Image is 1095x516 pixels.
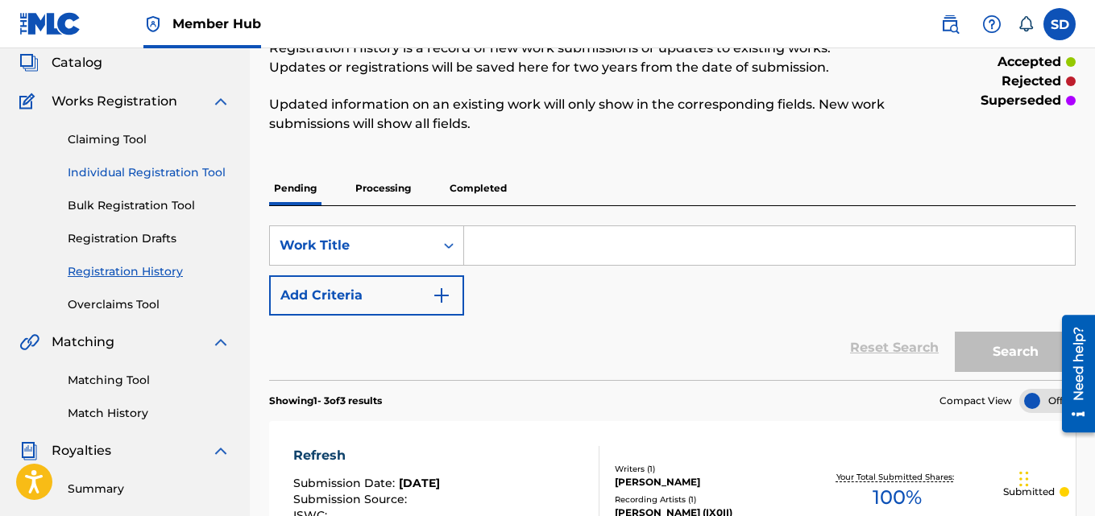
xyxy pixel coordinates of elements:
[269,225,1076,380] form: Search Form
[269,171,321,205] p: Pending
[1019,455,1029,503] div: Drag
[998,52,1061,72] p: accepted
[293,476,399,490] span: Submission Date :
[615,493,791,506] div: Recording Artists ( 1 )
[293,492,411,506] span: Submission Source :
[269,95,890,134] p: Updated information on an existing work will only show in the corresponding fields. New work subm...
[52,53,102,72] span: Catalog
[269,394,382,408] p: Showing 1 - 3 of 3 results
[432,286,451,305] img: 9d2ae6d4665cec9f34b9.svg
[211,441,230,460] img: expand
[19,92,40,111] img: Works Registration
[68,481,230,497] a: Summary
[836,471,958,483] p: Your Total Submitted Shares:
[269,39,890,77] p: Registration History is a record of new work submissions or updates to existing works. Updates or...
[19,332,39,352] img: Matching
[68,372,230,389] a: Matching Tool
[981,91,1061,110] p: superseded
[68,164,230,181] a: Individual Registration Tool
[293,446,504,465] div: Refresh
[68,263,230,280] a: Registration History
[350,171,416,205] p: Processing
[143,14,163,34] img: Top Rightsholder
[399,476,440,490] span: [DATE]
[68,296,230,313] a: Overclaims Tool
[1050,308,1095,438] iframe: Resource Center
[1002,72,1061,91] p: rejected
[1018,16,1034,32] div: Notifications
[211,332,230,352] img: expand
[982,14,1002,34] img: help
[68,197,230,214] a: Bulk Registration Tool
[940,14,960,34] img: search
[1014,439,1095,516] iframe: Chat Widget
[615,475,791,489] div: [PERSON_NAME]
[1043,8,1076,40] div: User Menu
[615,463,791,475] div: Writers ( 1 )
[1003,485,1055,499] p: Submitted
[19,12,81,35] img: MLC Logo
[172,14,261,33] span: Member Hub
[68,230,230,247] a: Registration Drafts
[934,8,966,40] a: Public Search
[976,8,1008,40] div: Help
[68,405,230,422] a: Match History
[68,131,230,148] a: Claiming Tool
[52,332,114,352] span: Matching
[52,92,177,111] span: Works Registration
[52,441,111,460] span: Royalties
[445,171,512,205] p: Completed
[19,441,39,460] img: Royalties
[269,275,464,316] button: Add Criteria
[211,92,230,111] img: expand
[873,483,922,512] span: 100 %
[19,53,39,72] img: Catalog
[19,53,102,72] a: CatalogCatalog
[939,394,1012,408] span: Compact View
[280,236,425,255] div: Work Title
